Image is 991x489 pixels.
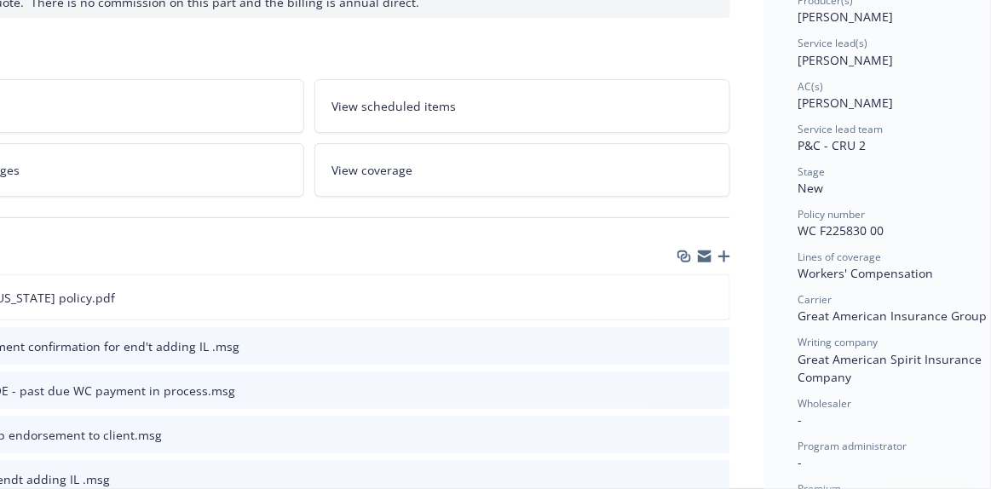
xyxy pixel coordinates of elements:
a: View coverage [314,143,731,197]
span: Great American Insurance Group [798,308,988,324]
div: Workers' Compensation [798,264,989,282]
span: AC(s) [798,79,824,94]
span: P&C - CRU 2 [798,137,867,153]
span: New [798,180,824,196]
span: [PERSON_NAME] [798,52,894,68]
span: Stage [798,164,826,179]
span: Service lead team [798,122,884,136]
span: Wholesaler [798,396,852,411]
button: download file [681,470,694,488]
button: download file [680,289,694,307]
span: Lines of coverage [798,250,882,264]
span: View scheduled items [332,97,457,115]
span: Writing company [798,335,879,349]
span: WC F225830 00 [798,222,884,239]
button: preview file [708,470,723,488]
span: Program administrator [798,439,907,453]
span: Service lead(s) [798,36,868,50]
span: [PERSON_NAME] [798,9,894,25]
button: preview file [708,382,723,400]
button: preview file [708,426,723,444]
span: Great American Spirit Insurance Company [798,351,986,385]
span: Policy number [798,207,866,221]
a: View scheduled items [314,79,731,133]
span: View coverage [332,161,413,179]
button: preview file [708,337,723,355]
button: download file [681,382,694,400]
span: - [798,454,803,470]
button: download file [681,426,694,444]
span: [PERSON_NAME] [798,95,894,111]
button: preview file [707,289,723,307]
span: - [798,411,803,428]
span: Carrier [798,292,833,307]
button: download file [681,337,694,355]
